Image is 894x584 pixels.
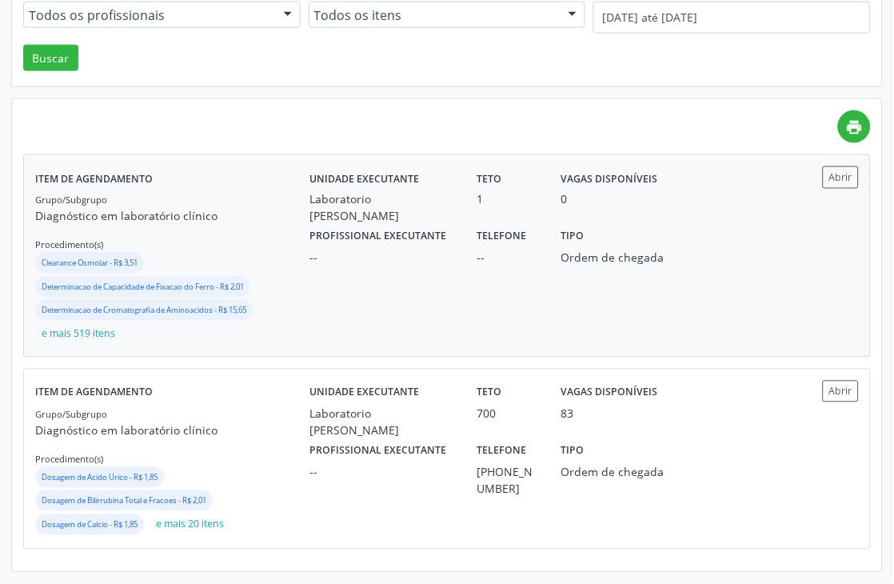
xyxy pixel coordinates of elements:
[309,191,455,225] div: Laboratorio [PERSON_NAME]
[42,520,138,530] small: Dosagem de Calcio - R$ 1,85
[823,381,859,402] button: Abrir
[477,464,539,498] div: [PHONE_NUMBER]
[42,306,246,316] small: Determinacao de Cromatografia de Aminoacidos - R$ 15,65
[561,225,585,250] label: Tipo
[29,7,268,23] span: Todos os profissionais
[42,282,244,293] small: Determinacao de Capacidade de Fixacao do Ferro - R$ 2,01
[35,166,153,191] label: Item de agendamento
[35,208,309,225] p: Diagnóstico em laboratório clínico
[35,194,107,206] small: Grupo/Subgrupo
[23,45,78,72] button: Buscar
[309,250,455,266] div: --
[35,422,309,439] p: Diagnóstico em laboratório clínico
[477,381,502,406] label: Teto
[309,225,446,250] label: Profissional executante
[309,166,419,191] label: Unidade executante
[42,473,158,483] small: Dosagem de Acido Urico - R$ 1,85
[561,439,585,464] label: Tipo
[309,439,446,464] label: Profissional executante
[309,464,455,481] div: --
[561,191,568,208] div: 0
[477,406,539,422] div: 700
[477,166,502,191] label: Teto
[35,324,122,346] button: e mais 519 itens
[42,258,138,269] small: Clearance Osmolar - R$ 3,51
[477,225,527,250] label: Telefone
[477,439,527,464] label: Telefone
[561,250,665,266] div: Ordem de chegada
[42,496,206,506] small: Dosagem de Bilirrubina Total e Fracoes - R$ 2,01
[477,191,539,208] div: 1
[309,381,419,406] label: Unidade executante
[561,381,658,406] label: Vagas disponíveis
[309,406,455,439] div: Laboratorio [PERSON_NAME]
[314,7,553,23] span: Todos os itens
[35,381,153,406] label: Item de agendamento
[477,250,539,266] div: --
[823,166,859,188] button: Abrir
[561,464,665,481] div: Ordem de chegada
[838,110,871,143] a: print
[35,454,103,466] small: Procedimento(s)
[150,514,230,536] button: e mais 20 itens
[35,409,107,421] small: Grupo/Subgrupo
[846,118,864,136] i: print
[593,2,871,34] input: Selecione um intervalo
[561,166,658,191] label: Vagas disponíveis
[561,406,574,422] div: 83
[35,239,103,251] small: Procedimento(s)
